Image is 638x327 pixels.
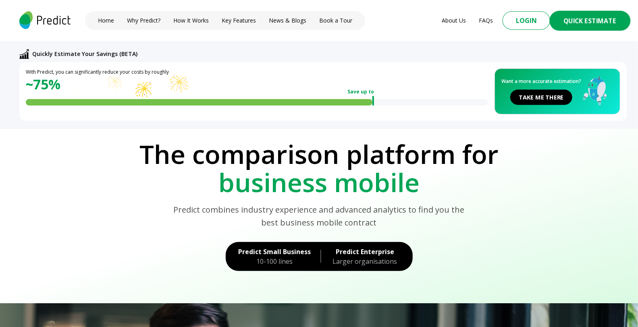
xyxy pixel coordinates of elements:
[98,17,114,25] a: Home
[127,17,160,25] a: Why Predict?
[222,17,256,25] a: Key Features
[239,257,311,266] div: 10-100 lines
[26,68,488,76] p: With Predict, you can significantly reduce your costs by roughly
[165,203,473,229] p: Predict combines industry experience and advanced analytics to find you the best business mobile ...
[510,89,572,104] button: TAKE ME THERE
[11,140,627,168] p: The comparison platform for
[330,257,400,266] div: Larger organisations
[269,17,306,25] a: News & Blogs
[330,247,400,257] div: Predict Enterprise
[319,17,352,25] a: Book a Tour
[32,50,137,58] p: Quickly Estimate Your Savings (BETA)
[11,168,627,197] p: business mobile
[18,11,72,29] img: logo
[549,10,630,31] button: Quick Estimate
[226,242,313,271] a: Predict Small Business10-100 lines
[503,11,550,30] button: Login
[501,78,581,85] span: Want a more accurate estimation?
[239,247,311,257] div: Predict Small Business
[581,75,613,108] img: robot
[26,76,488,93] div: ~ 75%
[329,242,413,271] a: Predict EnterpriseLarger organisations
[19,49,29,59] img: abc
[479,17,493,25] a: FAQs
[173,17,209,25] a: How It Works
[347,88,374,95] div: Save up to
[442,17,466,25] a: About Us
